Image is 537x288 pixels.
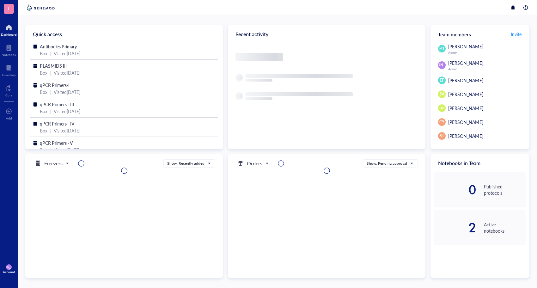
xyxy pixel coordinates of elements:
[228,25,425,43] div: Recent activity
[484,183,526,196] div: Published protocols
[430,25,529,43] div: Team members
[50,89,51,95] div: |
[430,154,529,172] div: Notebooks in Team
[40,140,73,146] span: qPCR Primers - V
[440,77,444,83] span: EF
[25,25,223,43] div: Quick access
[40,146,47,153] div: Box
[247,160,262,167] h5: Orders
[54,108,80,115] div: Visited [DATE]
[54,89,80,95] div: Visited [DATE]
[367,161,407,166] div: Show: Pending approval
[44,160,63,167] h5: Freezers
[440,91,444,97] span: SA
[448,43,483,50] span: [PERSON_NAME]
[439,119,444,125] span: CY
[40,82,70,88] span: qPCR Primers-I
[40,108,47,115] div: Box
[440,133,444,139] span: ST
[50,108,51,115] div: |
[434,223,476,233] div: 2
[50,50,51,57] div: |
[1,22,17,36] a: Dashboard
[40,63,67,69] span: PLASMIDS III
[511,31,522,37] span: Invite
[484,221,526,234] div: Active notebooks
[54,127,80,134] div: Visited [DATE]
[54,146,80,153] div: Visited [DATE]
[167,161,204,166] div: Show: Recently added
[40,43,77,50] span: Antibodies Primary
[7,4,10,12] span: T
[54,69,80,76] div: Visited [DATE]
[448,51,526,54] div: Admin
[440,106,444,111] span: DP
[54,50,80,57] div: Visited [DATE]
[2,73,16,77] div: Inventory
[2,53,16,57] div: Notebook
[2,63,16,77] a: Inventory
[427,62,457,68] span: [PERSON_NAME]
[510,29,522,39] button: Invite
[448,60,483,66] span: [PERSON_NAME]
[1,33,17,36] div: Dashboard
[25,4,56,11] img: genemod-logo
[6,116,12,120] div: Add
[448,105,483,111] span: [PERSON_NAME]
[50,146,51,153] div: |
[448,119,483,125] span: [PERSON_NAME]
[5,93,12,97] div: Core
[448,133,483,139] span: [PERSON_NAME]
[40,89,47,95] div: Box
[40,127,47,134] div: Box
[448,67,526,71] div: Admin
[434,185,476,195] div: 0
[50,127,51,134] div: |
[40,120,75,127] span: qPCR Primers - IV
[5,83,12,97] a: Core
[3,270,15,274] div: Account
[40,101,74,107] span: qPCR Primers - III
[440,46,444,51] span: MT
[448,77,483,83] span: [PERSON_NAME]
[448,91,483,97] span: [PERSON_NAME]
[50,69,51,76] div: |
[40,50,47,57] div: Box
[2,43,16,57] a: Notebook
[40,69,47,76] div: Box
